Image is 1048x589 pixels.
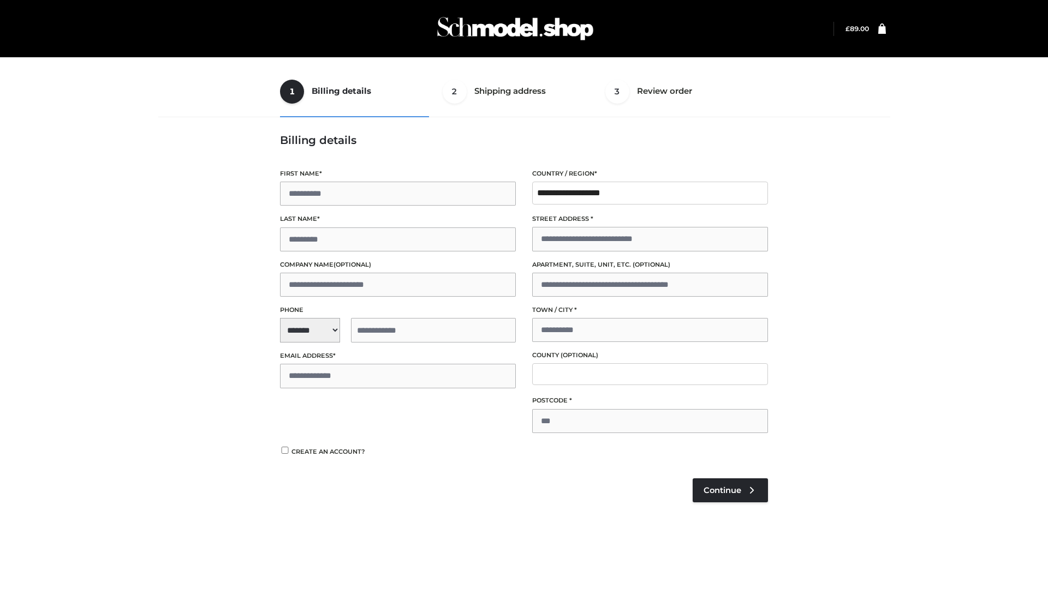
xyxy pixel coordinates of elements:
[532,169,768,179] label: Country / Region
[532,395,768,406] label: Postcode
[532,260,768,270] label: Apartment, suite, unit, etc.
[532,350,768,360] label: County
[280,260,516,270] label: Company name
[845,25,850,33] span: £
[280,305,516,315] label: Phone
[280,351,516,361] label: Email address
[280,169,516,179] label: First name
[561,351,598,359] span: (optional)
[433,7,597,50] img: Schmodel Admin 964
[532,305,768,315] label: Town / City
[280,134,768,147] h3: Billing details
[704,485,741,495] span: Continue
[334,261,371,268] span: (optional)
[693,478,768,502] a: Continue
[633,261,670,268] span: (optional)
[291,448,365,455] span: Create an account?
[532,214,768,224] label: Street address
[280,214,516,224] label: Last name
[845,25,869,33] a: £89.00
[845,25,869,33] bdi: 89.00
[280,447,290,454] input: Create an account?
